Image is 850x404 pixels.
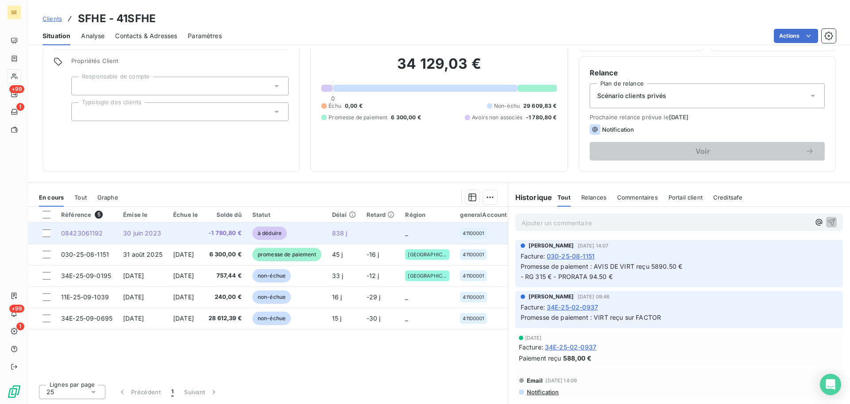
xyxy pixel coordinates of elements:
[166,383,179,401] button: 1
[173,211,198,218] div: Échue le
[405,211,449,218] div: Région
[321,55,556,82] h2: 34 129,03 €
[123,272,144,279] span: [DATE]
[345,102,363,110] span: 0,00 €
[78,11,156,27] h3: SFHE - 41SFHE
[42,14,62,23] a: Clients
[7,5,21,20] div: SE
[590,114,825,121] span: Prochaine relance prévue le
[173,251,194,258] span: [DATE]
[367,251,379,258] span: -16 j
[61,251,109,258] span: 030-25-08-1151
[79,82,86,90] input: Ajouter une valeur
[79,108,86,116] input: Ajouter une valeur
[209,314,242,323] span: 28 612,39 €
[7,384,21,399] img: Logo LeanPay
[179,383,224,401] button: Suivant
[209,211,242,218] div: Solde dû
[545,378,577,383] span: [DATE] 14:09
[252,227,287,240] span: à déduire
[42,15,62,22] span: Clients
[494,102,520,110] span: Non-échu
[578,294,610,299] span: [DATE] 09:46
[332,272,344,279] span: 33 j
[367,211,395,218] div: Retard
[529,242,574,250] span: [PERSON_NAME]
[173,272,194,279] span: [DATE]
[600,148,805,155] span: Voir
[367,314,381,322] span: -30 j
[123,229,161,237] span: 30 juin 2023
[332,293,342,301] span: 16 j
[61,211,112,219] div: Référence
[526,114,557,122] span: -1 780,80 €
[590,142,825,161] button: Voir
[252,312,291,325] span: non-échue
[581,194,607,201] span: Relances
[173,293,194,301] span: [DATE]
[112,383,166,401] button: Précédent
[367,293,381,301] span: -29 j
[463,252,484,257] span: 41100001
[527,377,543,384] span: Email
[668,194,703,201] span: Portail client
[61,293,109,301] span: 11E-25-09-1039
[391,114,421,122] span: 6 300,00 €
[97,194,118,201] span: Graphe
[252,211,321,218] div: Statut
[563,353,591,363] span: 588,00 €
[81,31,104,40] span: Analyse
[774,29,818,43] button: Actions
[463,294,484,300] span: 41100001
[328,114,387,122] span: Promesse de paiement
[71,57,289,70] span: Propriétés Client
[42,31,70,40] span: Situation
[405,293,408,301] span: _
[463,231,484,236] span: 41100001
[331,95,335,102] span: 0
[61,272,111,279] span: 34E-25-09-0195
[252,269,291,282] span: non-échue
[529,293,574,301] span: [PERSON_NAME]
[332,211,356,218] div: Délai
[16,322,24,330] span: 1
[521,251,545,261] span: Facture :
[46,388,54,396] span: 25
[332,251,343,258] span: 45 j
[713,194,743,201] span: Creditsafe
[252,248,321,261] span: promesse de paiement
[521,314,661,321] span: Promesse de paiement : VIRT reçu sur FACTOR
[332,314,342,322] span: 15 j
[408,252,447,257] span: [GEOGRAPHIC_DATA]
[557,194,571,201] span: Tout
[525,335,542,341] span: [DATE]
[617,194,658,201] span: Commentaires
[173,314,194,322] span: [DATE]
[209,271,242,280] span: 757,44 €
[328,102,341,110] span: Échu
[115,31,177,40] span: Contacts & Adresses
[95,211,103,219] span: 5
[820,374,841,395] div: Open Intercom Messenger
[519,353,561,363] span: Paiement reçu
[209,250,242,259] span: 6 300,00 €
[252,290,291,304] span: non-échue
[188,31,222,40] span: Paramètres
[332,229,348,237] span: 838 j
[521,263,683,280] span: Promesse de paiement : AVIS DE VIRT reçu 5890.50 € - RG 315 € - PRORATA 94.50 €
[460,211,512,218] div: generalAccountId
[209,229,242,238] span: -1 780,80 €
[472,114,522,122] span: Avoirs non associés
[463,316,484,321] span: 41100001
[463,273,484,278] span: 41100001
[547,251,595,261] span: 030-25-08-1151
[597,91,666,100] span: Scénario clients privés
[171,388,174,396] span: 1
[16,103,24,111] span: 1
[405,314,408,322] span: _
[123,314,144,322] span: [DATE]
[408,273,447,278] span: [GEOGRAPHIC_DATA]
[9,85,24,93] span: +99
[61,229,103,237] span: 08423061192
[123,251,162,258] span: 31 août 2025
